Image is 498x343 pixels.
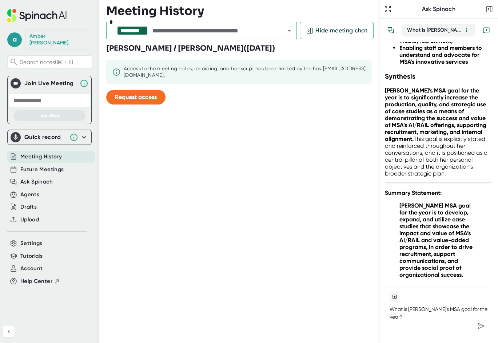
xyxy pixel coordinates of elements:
button: Tutorials [20,252,43,260]
span: Search notes (⌘ + K) [20,59,90,66]
h3: [PERSON_NAME] / [PERSON_NAME] ( [DATE] ) [106,43,275,54]
div: Quick record [11,130,88,145]
strong: Enabling staff and members to understand and advocate for MSA's innovative services [399,44,482,65]
button: Drafts [20,203,37,211]
div: Access to the meeting notes, recording, and transcript has been limited by the host [EMAIL_ADDRES... [124,66,366,78]
span: Help Center [20,277,52,285]
strong: [PERSON_NAME] MSA goal for the year is to develop, expand, and utilize case studies that showcase... [399,202,473,278]
div: Send message [474,319,487,332]
button: Agents [20,190,39,199]
button: Request access [106,90,166,105]
img: Join Live Meeting [12,80,19,87]
div: Join Live Meeting [24,80,76,87]
button: Hide meeting chat [300,22,374,39]
div: Amber Berry [29,33,84,46]
button: New conversation [479,23,494,38]
button: Meeting History [20,153,62,161]
p: This goal is explicitly stated and reinforced throughout her conversations, and it is positioned ... [385,87,492,177]
h3: Meeting History [106,4,204,18]
div: Ask Spinach [393,5,484,13]
span: Join Now [39,113,60,119]
button: Collapse sidebar [3,326,15,337]
strong: Summary Statement: [385,189,442,196]
strong: [PERSON_NAME]’s MSA goal for the year is to significantly increase the production, quality, and s... [385,87,486,142]
span: Hide meeting chat [315,26,367,35]
span: a [7,32,22,47]
button: View conversation history [383,23,398,38]
button: Account [20,264,43,273]
button: Open [284,25,294,36]
button: Future Meetings [20,165,64,174]
span: Request access [115,94,157,100]
button: Close conversation sidebar [484,4,494,14]
button: Ask Spinach [20,178,53,186]
h3: Synthesis [385,72,492,80]
div: What is [PERSON_NAME]'s MSA goal for the year? [407,27,463,33]
div: Quick record [24,134,66,141]
button: Help Center [20,277,60,285]
button: Upload [20,216,39,224]
button: Settings [20,239,43,248]
button: Expand to Ask Spinach page [383,4,393,14]
div: Join Live MeetingJoin Live Meeting [11,76,88,91]
button: Join Now [13,110,85,121]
